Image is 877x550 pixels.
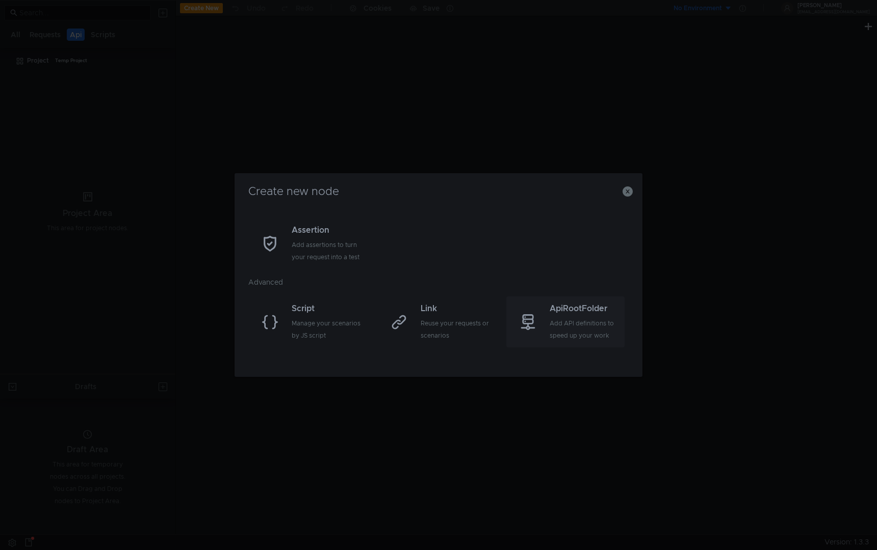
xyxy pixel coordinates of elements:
div: Advanced [248,276,629,296]
div: Link [421,302,494,315]
h3: Create new node [247,185,630,198]
div: Add assertions to turn your request into a test [292,239,365,263]
div: Add API definitions to speed up your work [550,317,623,342]
div: Manage your scenarios by JS script [292,317,365,342]
div: Assertion [292,224,365,236]
div: ApiRootFolder [550,302,623,315]
div: Reuse your requests or scenarios [421,317,494,342]
div: Script [292,302,365,315]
